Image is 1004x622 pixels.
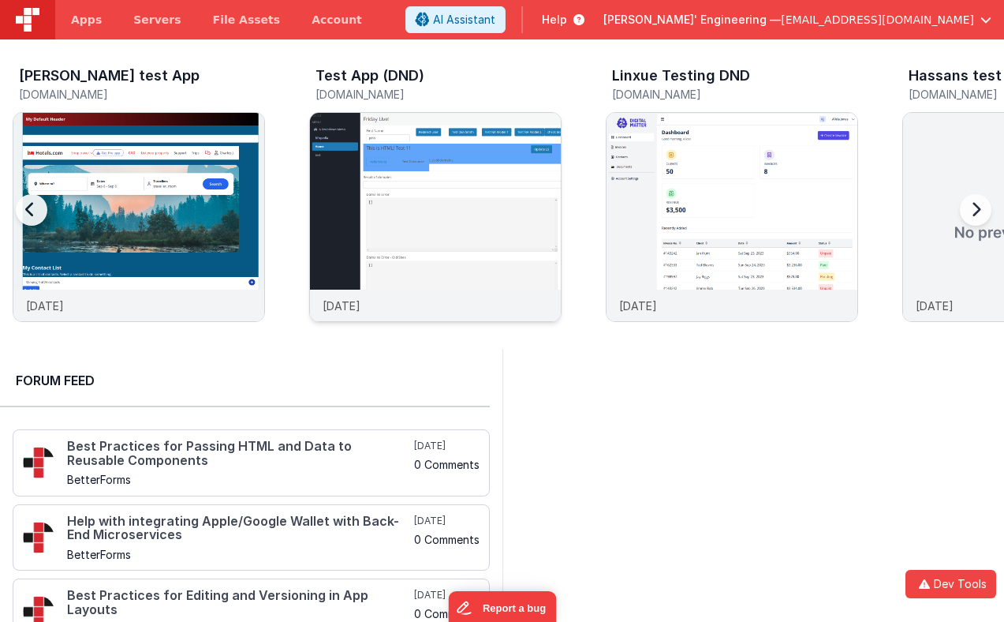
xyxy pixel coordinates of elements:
[414,534,480,545] h5: 0 Comments
[414,608,480,620] h5: 0 Comments
[414,440,480,452] h5: [DATE]
[67,589,411,616] h4: Best Practices for Editing and Versioning in App Layouts
[67,440,411,467] h4: Best Practices for Passing HTML and Data to Reusable Components
[323,298,360,314] p: [DATE]
[405,6,506,33] button: AI Assistant
[916,298,954,314] p: [DATE]
[612,68,750,84] h3: Linxue Testing DND
[414,459,480,470] h5: 0 Comments
[433,12,495,28] span: AI Assistant
[67,474,411,485] h5: BetterForms
[603,12,781,28] span: [PERSON_NAME]' Engineering —
[13,429,490,496] a: Best Practices for Passing HTML and Data to Reusable Components BetterForms [DATE] 0 Comments
[414,515,480,527] h5: [DATE]
[781,12,974,28] span: [EMAIL_ADDRESS][DOMAIN_NAME]
[23,447,54,478] img: 295_2.png
[619,298,657,314] p: [DATE]
[414,589,480,601] h5: [DATE]
[67,515,411,542] h4: Help with integrating Apple/Google Wallet with Back-End Microservices
[603,12,991,28] button: [PERSON_NAME]' Engineering — [EMAIL_ADDRESS][DOMAIN_NAME]
[133,12,181,28] span: Servers
[315,68,424,84] h3: Test App (DND)
[542,12,567,28] span: Help
[23,522,54,553] img: 295_2.png
[905,570,996,598] button: Dev Tools
[612,88,858,100] h5: [DOMAIN_NAME]
[67,549,411,560] h5: BetterForms
[213,12,281,28] span: File Assets
[16,371,474,390] h2: Forum Feed
[315,88,562,100] h5: [DOMAIN_NAME]
[19,68,200,84] h3: [PERSON_NAME] test App
[71,12,102,28] span: Apps
[13,504,490,571] a: Help with integrating Apple/Google Wallet with Back-End Microservices BetterForms [DATE] 0 Comments
[19,88,265,100] h5: [DOMAIN_NAME]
